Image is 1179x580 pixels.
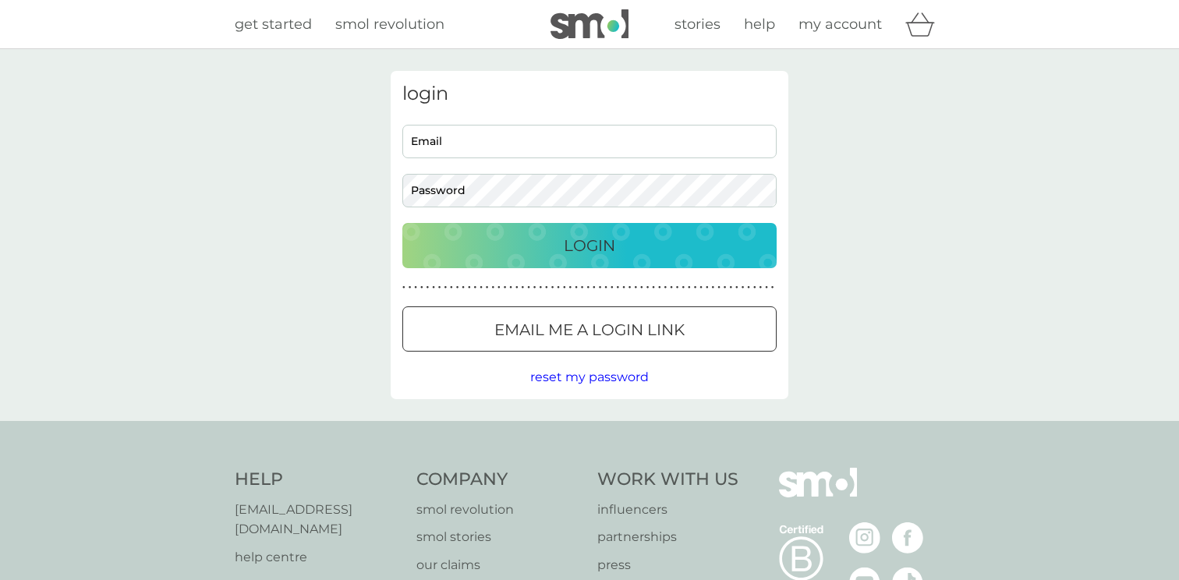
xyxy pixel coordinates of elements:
button: Email me a login link [402,306,777,352]
p: ● [604,284,607,292]
p: ● [450,284,453,292]
img: visit the smol Facebook page [892,522,923,553]
p: ● [402,284,405,292]
p: ● [557,284,560,292]
p: ● [468,284,471,292]
p: ● [735,284,738,292]
p: ● [515,284,519,292]
h4: Work With Us [597,468,738,492]
a: press [597,555,738,575]
a: partnerships [597,527,738,547]
p: ● [497,284,501,292]
p: ● [522,284,525,292]
p: Email me a login link [494,317,685,342]
span: help [744,16,775,33]
p: ● [753,284,756,292]
a: help [744,13,775,36]
p: ● [456,284,459,292]
img: smol [551,9,628,39]
span: reset my password [530,370,649,384]
p: ● [581,284,584,292]
p: ● [670,284,673,292]
p: ● [742,284,745,292]
p: ● [593,284,596,292]
p: ● [539,284,542,292]
p: ● [462,284,465,292]
p: ● [563,284,566,292]
h4: Help [235,468,401,492]
p: ● [682,284,685,292]
a: stories [674,13,720,36]
p: ● [575,284,578,292]
p: ● [634,284,637,292]
span: my account [798,16,882,33]
p: ● [444,284,447,292]
p: ● [599,284,602,292]
p: ● [640,284,643,292]
p: ● [724,284,727,292]
p: ● [699,284,703,292]
p: ● [706,284,709,292]
a: help centre [235,547,401,568]
a: my account [798,13,882,36]
a: smol revolution [416,500,582,520]
h3: login [402,83,777,105]
p: ● [676,284,679,292]
p: ● [409,284,412,292]
button: Login [402,223,777,268]
p: ● [717,284,720,292]
p: ● [486,284,489,292]
p: ● [759,284,763,292]
h4: Company [416,468,582,492]
a: get started [235,13,312,36]
p: ● [622,284,625,292]
p: ● [414,284,417,292]
p: ● [438,284,441,292]
p: ● [509,284,512,292]
p: ● [664,284,667,292]
img: smol [779,468,857,521]
p: ● [474,284,477,292]
p: ● [694,284,697,292]
p: ● [747,284,750,292]
a: smol revolution [335,13,444,36]
div: basket [905,9,944,40]
p: ● [658,284,661,292]
a: influencers [597,500,738,520]
img: visit the smol Instagram page [849,522,880,553]
a: smol stories [416,527,582,547]
p: ● [545,284,548,292]
p: ● [688,284,691,292]
a: our claims [416,555,582,575]
p: Login [564,233,615,258]
p: ● [480,284,483,292]
p: ● [646,284,650,292]
a: [EMAIL_ADDRESS][DOMAIN_NAME] [235,500,401,539]
p: ● [611,284,614,292]
p: ● [551,284,554,292]
p: ● [765,284,768,292]
p: ● [491,284,494,292]
p: ● [729,284,732,292]
span: smol revolution [335,16,444,33]
p: ● [617,284,620,292]
p: ● [569,284,572,292]
button: reset my password [530,367,649,387]
p: ● [427,284,430,292]
p: ● [504,284,507,292]
p: ● [628,284,632,292]
p: ● [586,284,589,292]
p: ● [652,284,655,292]
span: get started [235,16,312,33]
p: ● [527,284,530,292]
p: ● [533,284,536,292]
p: ● [432,284,435,292]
